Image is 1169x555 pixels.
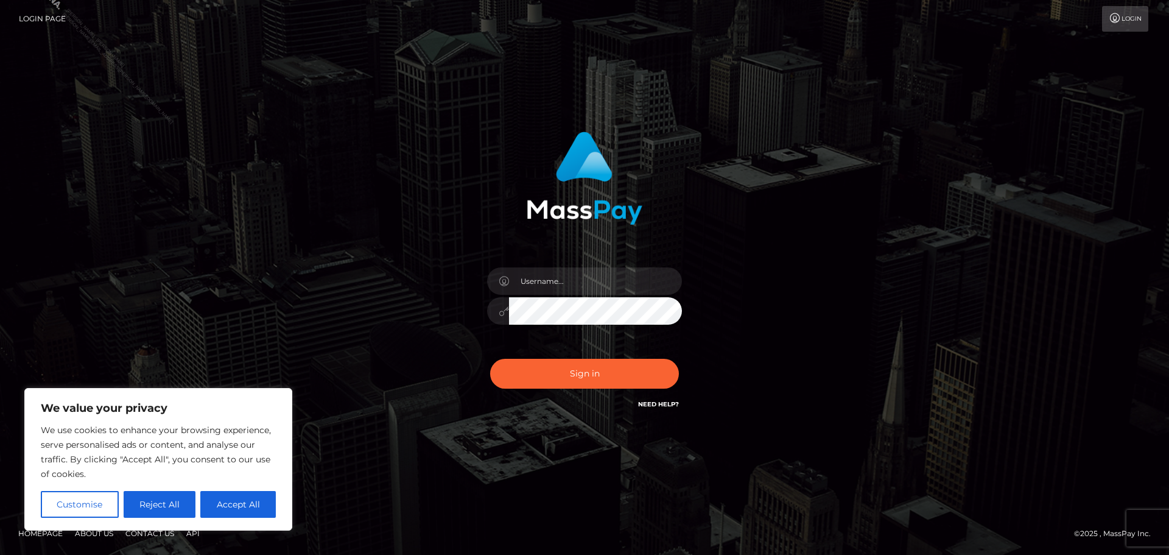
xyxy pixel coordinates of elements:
[1102,6,1148,32] a: Login
[527,132,642,225] img: MassPay Login
[41,491,119,518] button: Customise
[509,267,682,295] input: Username...
[41,401,276,415] p: We value your privacy
[24,388,292,531] div: We value your privacy
[19,6,66,32] a: Login Page
[200,491,276,518] button: Accept All
[638,400,679,408] a: Need Help?
[490,359,679,389] button: Sign in
[181,524,205,543] a: API
[121,524,179,543] a: Contact Us
[1074,527,1160,540] div: © 2025 , MassPay Inc.
[124,491,196,518] button: Reject All
[13,524,68,543] a: Homepage
[70,524,118,543] a: About Us
[41,423,276,481] p: We use cookies to enhance your browsing experience, serve personalised ads or content, and analys...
